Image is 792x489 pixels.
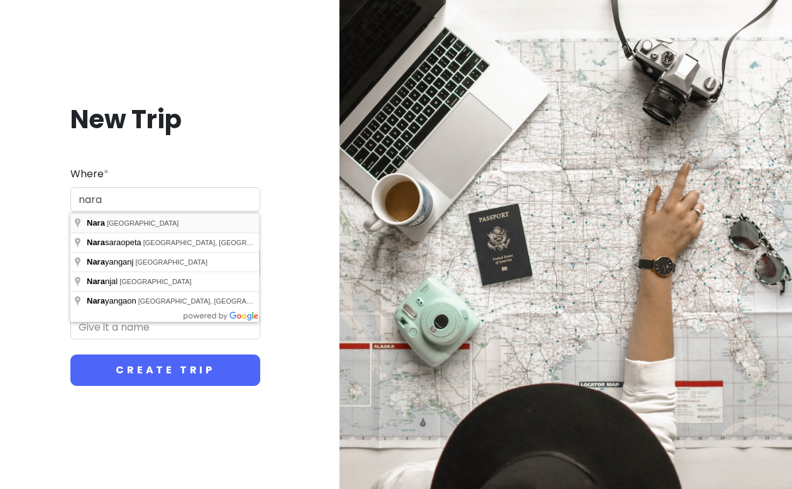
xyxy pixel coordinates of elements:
[87,238,143,247] span: saraopeta
[119,278,192,285] span: [GEOGRAPHIC_DATA]
[87,238,105,247] span: Nara
[87,277,105,286] span: Nara
[87,296,138,305] span: yangaon
[87,257,135,266] span: yanganj
[70,354,260,386] button: Create Trip
[70,166,109,182] label: Where
[135,258,207,266] span: [GEOGRAPHIC_DATA]
[70,314,260,339] input: Give it a name
[87,277,119,286] span: njal
[70,187,260,212] input: City (e.g., New York)
[70,103,260,136] h1: New Trip
[87,296,105,305] span: Nara
[143,239,291,246] span: [GEOGRAPHIC_DATA], [GEOGRAPHIC_DATA]
[138,297,286,305] span: [GEOGRAPHIC_DATA], [GEOGRAPHIC_DATA]
[87,218,105,228] span: Nara
[107,219,179,227] span: [GEOGRAPHIC_DATA]
[87,257,105,266] span: Nara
